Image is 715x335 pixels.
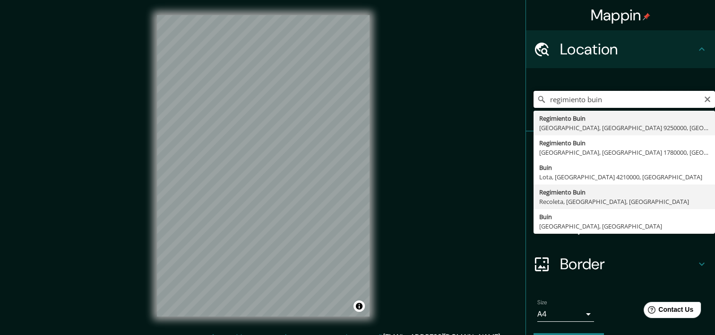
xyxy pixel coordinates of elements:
[560,255,696,273] h4: Border
[526,207,715,245] div: Layout
[560,217,696,236] h4: Layout
[539,148,709,157] div: [GEOGRAPHIC_DATA], [GEOGRAPHIC_DATA] 1780000, [GEOGRAPHIC_DATA]
[534,91,715,108] input: Pick your city or area
[353,300,365,312] button: Toggle attribution
[591,6,651,25] h4: Mappin
[539,163,709,172] div: Buin
[539,221,709,231] div: [GEOGRAPHIC_DATA], [GEOGRAPHIC_DATA]
[704,94,711,103] button: Clear
[539,123,709,132] div: [GEOGRAPHIC_DATA], [GEOGRAPHIC_DATA] 9250000, [GEOGRAPHIC_DATA]
[157,15,370,317] canvas: Map
[526,30,715,68] div: Location
[526,245,715,283] div: Border
[537,307,594,322] div: A4
[526,132,715,169] div: Pins
[539,172,709,182] div: Lota, [GEOGRAPHIC_DATA] 4210000, [GEOGRAPHIC_DATA]
[537,299,547,307] label: Size
[539,114,709,123] div: Regimiento Buin
[539,197,709,206] div: Recoleta, [GEOGRAPHIC_DATA], [GEOGRAPHIC_DATA]
[631,298,705,325] iframe: Help widget launcher
[560,40,696,59] h4: Location
[526,169,715,207] div: Style
[539,138,709,148] div: Regimiento Buin
[643,13,650,20] img: pin-icon.png
[539,212,709,221] div: Buin
[539,187,709,197] div: Regimiento Buin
